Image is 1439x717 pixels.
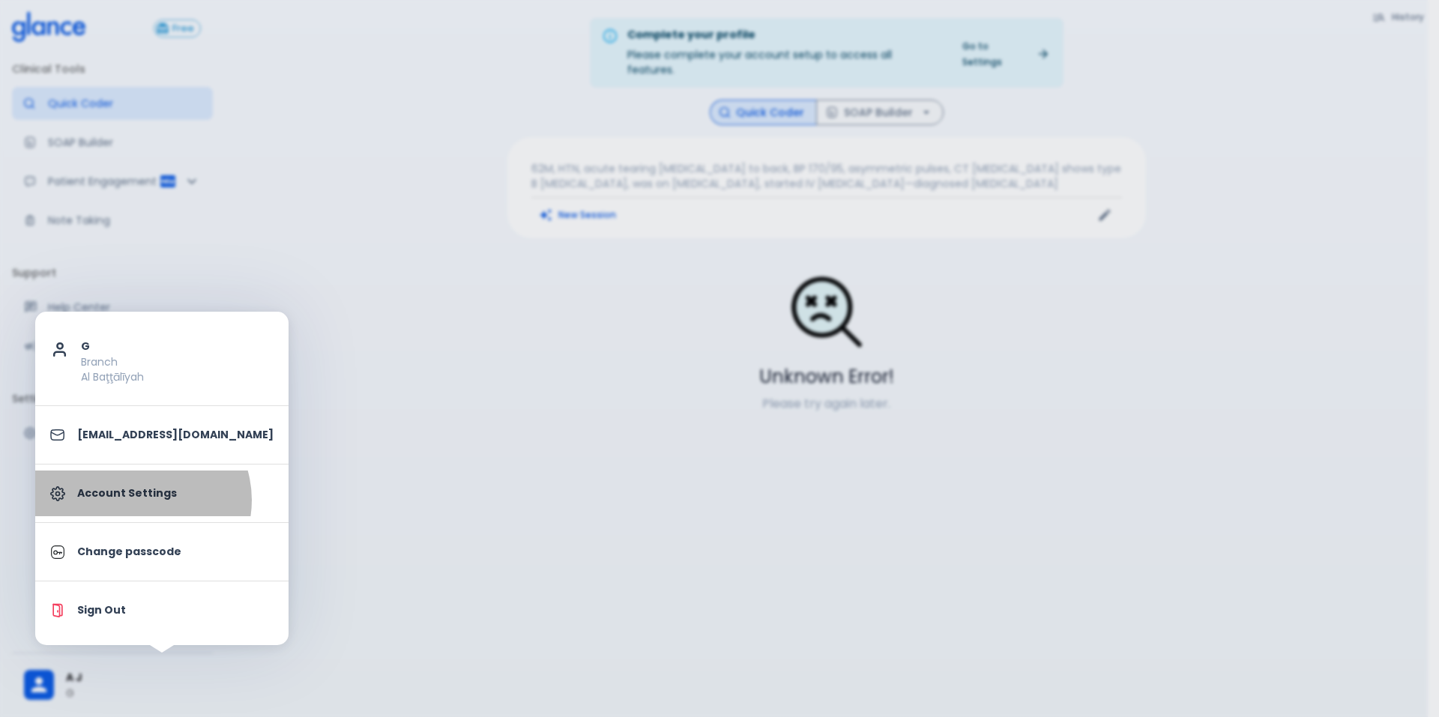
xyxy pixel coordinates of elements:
[81,369,274,384] p: Al Baţţālīyah
[77,485,274,501] p: Account Settings
[81,354,274,369] p: Branch
[77,427,274,443] p: [EMAIL_ADDRESS][DOMAIN_NAME]
[81,339,274,354] p: G
[77,544,274,560] p: Change passcode
[77,602,274,618] p: Sign Out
